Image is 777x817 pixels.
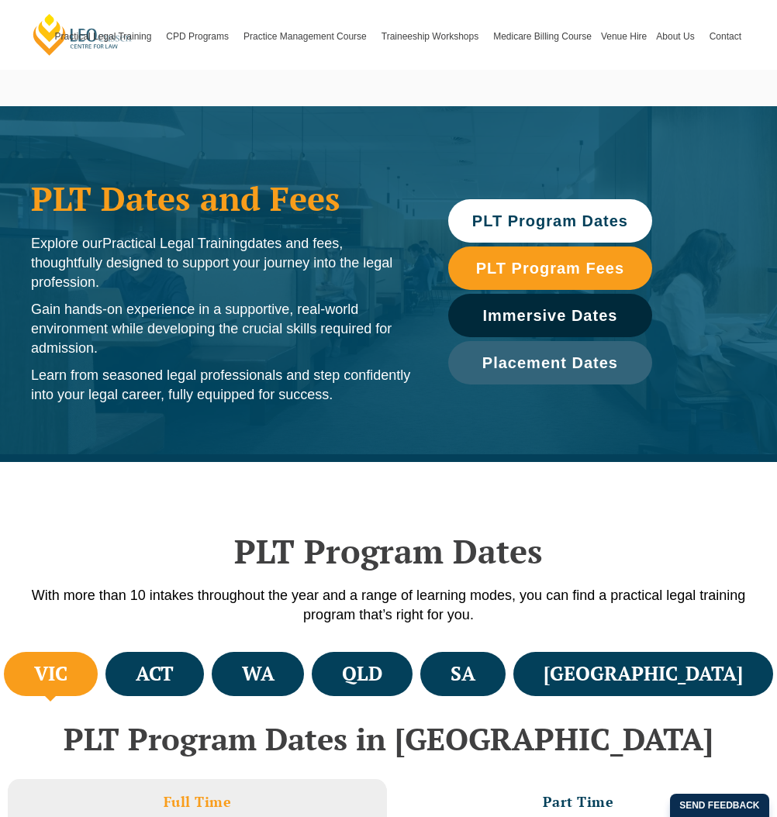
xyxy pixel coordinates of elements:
a: [PERSON_NAME] Centre for Law [31,12,134,57]
h1: PLT Dates and Fees [31,179,417,218]
a: Traineeship Workshops [377,3,489,70]
h3: Part Time [543,793,614,811]
a: Venue Hire [596,3,651,70]
a: PLT Program Fees [448,246,652,290]
a: Practical Legal Training [50,3,162,70]
h2: PLT Program Dates [16,532,761,571]
h3: Full Time [164,793,232,811]
a: Placement Dates [448,341,652,384]
h4: QLD [342,661,382,687]
h4: [GEOGRAPHIC_DATA] [544,661,743,687]
a: Practice Management Course [239,3,377,70]
p: Learn from seasoned legal professionals and step confidently into your legal career, fully equipp... [31,366,417,405]
a: Medicare Billing Course [489,3,596,70]
span: PLT Program Fees [476,260,624,276]
p: Explore our dates and fees, thoughtfully designed to support your journey into the legal profession. [31,234,417,292]
a: Immersive Dates [448,294,652,337]
a: PLT Program Dates [448,199,652,243]
p: Gain hands-on experience in a supportive, real-world environment while developing the crucial ski... [31,300,417,358]
p: With more than 10 intakes throughout the year and a range of learning modes, you can find a pract... [16,586,761,625]
h4: WA [242,661,275,687]
iframe: LiveChat chat widget [673,713,738,778]
a: CPD Programs [161,3,239,70]
span: Practical Legal Training [102,236,247,251]
h4: ACT [136,661,174,687]
span: PLT Program Dates [472,213,628,229]
a: Contact [705,3,746,70]
h4: VIC [34,661,67,687]
span: Immersive Dates [482,308,617,323]
span: Placement Dates [482,355,618,371]
h4: SA [451,661,475,687]
a: About Us [651,3,704,70]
